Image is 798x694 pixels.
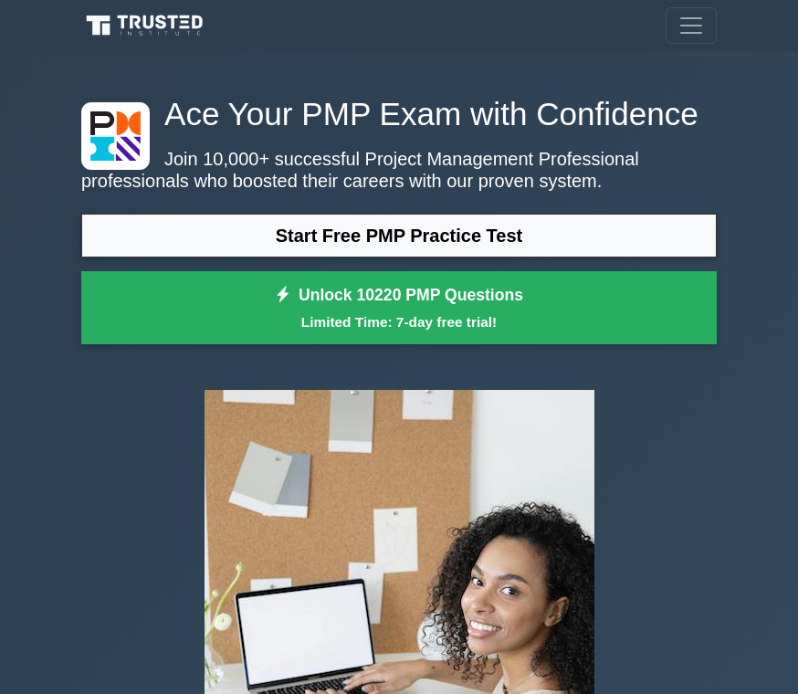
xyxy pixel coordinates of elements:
[81,271,717,344] a: Unlock 10220 PMP QuestionsLimited Time: 7-day free trial!
[666,7,717,44] button: Toggle navigation
[81,148,717,192] p: Join 10,000+ successful Project Management Professional professionals who boosted their careers w...
[81,214,717,258] a: Start Free PMP Practice Test
[104,311,694,332] small: Limited Time: 7-day free trial!
[81,95,717,133] h1: Ace Your PMP Exam with Confidence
